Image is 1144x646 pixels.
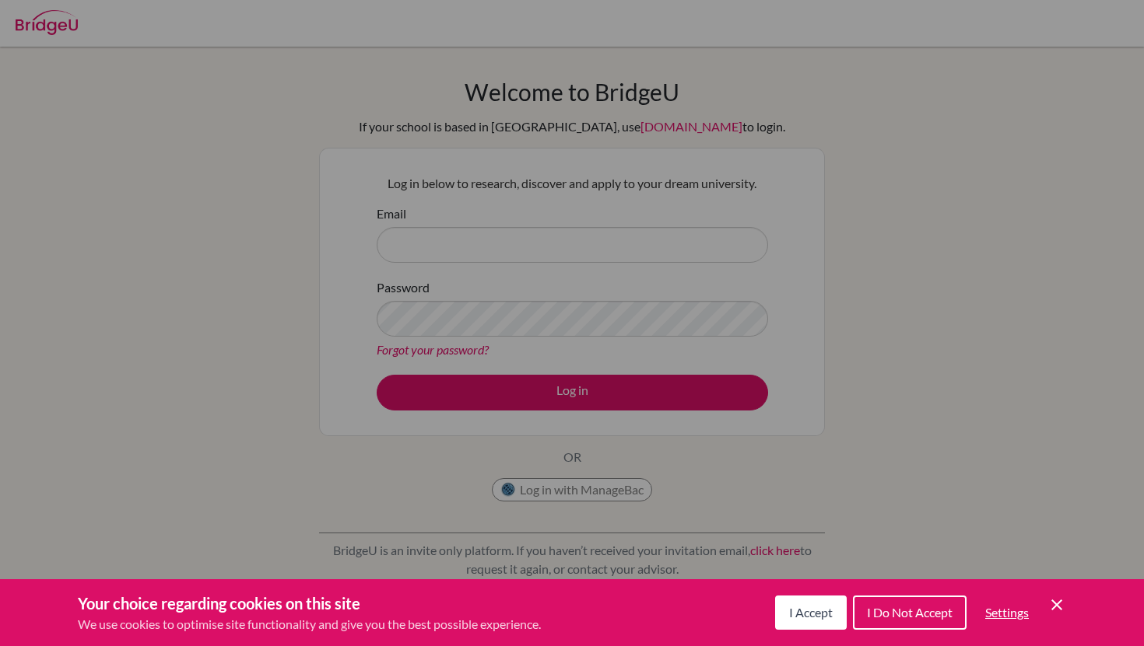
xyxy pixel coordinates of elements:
span: Settings [985,605,1029,620]
button: Save and close [1047,595,1066,614]
h3: Your choice regarding cookies on this site [78,592,541,615]
button: Settings [973,597,1041,628]
button: I Accept [775,595,847,630]
button: I Do Not Accept [853,595,967,630]
p: We use cookies to optimise site functionality and give you the best possible experience. [78,615,541,634]
span: I Accept [789,605,833,620]
span: I Do Not Accept [867,605,953,620]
